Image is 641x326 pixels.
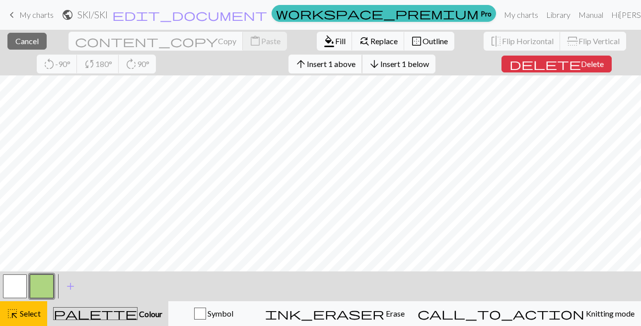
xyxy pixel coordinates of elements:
span: Replace [370,36,398,46]
button: Flip Vertical [560,32,626,51]
button: Insert 1 below [362,55,435,73]
button: Replace [352,32,405,51]
span: Erase [384,309,405,318]
span: find_replace [358,34,370,48]
span: palette [54,307,137,321]
span: keyboard_arrow_left [6,8,18,22]
button: 90° [119,55,156,73]
button: Delete [501,56,612,72]
span: flip [566,35,579,47]
span: Symbol [206,309,233,318]
span: content_copy [75,34,218,48]
span: workspace_premium [276,6,479,20]
span: highlight_alt [6,307,18,321]
button: Insert 1 above [288,55,362,73]
button: Symbol [168,301,259,326]
a: My charts [6,6,54,23]
span: delete [509,57,581,71]
span: public [62,8,73,22]
span: add [65,279,76,293]
button: 180° [77,55,119,73]
span: Cancel [15,36,39,46]
span: 180° [95,59,112,68]
span: Insert 1 above [307,59,356,68]
span: rotate_left [43,57,55,71]
span: Flip Horizontal [502,36,554,46]
button: Erase [259,301,411,326]
span: Copy [218,36,236,46]
span: flip [490,34,502,48]
span: Select [18,309,41,318]
button: -90° [37,55,77,73]
span: edit_document [112,8,267,22]
span: call_to_action [418,307,584,321]
h2: SKI / SKI [77,9,108,20]
span: Colour [138,309,162,319]
a: Manual [574,5,607,25]
a: Library [542,5,574,25]
span: ink_eraser [265,307,384,321]
span: arrow_upward [295,57,307,71]
span: My charts [19,10,54,19]
button: Copy [69,32,243,51]
span: -90° [55,59,71,68]
span: Knitting mode [584,309,635,318]
span: 90° [137,59,149,68]
span: rotate_right [125,57,137,71]
span: border_outer [411,34,423,48]
a: Pro [272,5,496,22]
span: Delete [581,59,604,68]
button: Cancel [7,33,47,50]
button: Outline [404,32,454,51]
button: Knitting mode [411,301,641,326]
button: Flip Horizontal [484,32,561,51]
span: Insert 1 below [380,59,429,68]
span: format_color_fill [323,34,335,48]
span: arrow_downward [368,57,380,71]
a: My charts [500,5,542,25]
span: sync [83,57,95,71]
span: Fill [335,36,346,46]
button: Fill [317,32,353,51]
button: Colour [47,301,168,326]
span: Outline [423,36,448,46]
span: Flip Vertical [578,36,620,46]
